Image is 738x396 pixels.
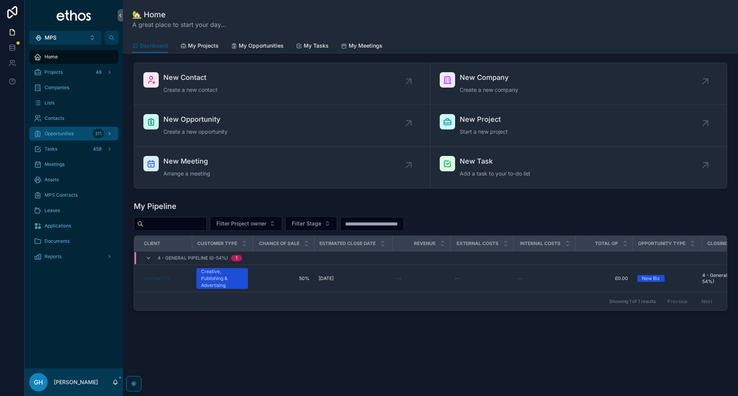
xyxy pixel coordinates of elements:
span: Opportunities [45,131,74,137]
span: Opportunity Type [638,240,685,247]
a: My Opportunities [231,39,284,54]
a: Projects48 [29,65,118,79]
span: Create a new company [460,86,518,94]
a: New OpportunityCreate a new opportunity [134,105,430,147]
span: 4 - General Pipeline (0-54%) [158,255,228,261]
span: Start a new project [460,128,508,136]
span: Meetings [45,161,65,167]
a: Lists [29,96,118,110]
span: GH [34,378,43,387]
span: External Costs [457,240,499,247]
p: [PERSON_NAME] [54,378,98,386]
a: -- [518,275,570,282]
span: Create a new opportunity [163,128,228,136]
span: My Projects [188,42,219,50]
span: Filter Stage [292,220,321,227]
span: MPS [45,34,57,41]
span: Assets [45,177,59,183]
span: Add a task to your to-do list [460,170,530,177]
a: New MeetingArrange a meeting [134,147,430,188]
div: Creative, Publishing & Advertising [201,268,243,289]
a: New ProjectStart a new project [430,105,727,147]
a: Opportunities311 [29,127,118,141]
a: My Tasks [296,39,329,54]
div: 311 [93,129,104,138]
a: -- [397,275,445,282]
a: New CompanyCreate a new company [430,63,727,105]
a: -- [455,275,509,282]
span: New Contact [163,72,218,83]
div: 48 [93,68,104,77]
span: Internal Costs [520,240,560,247]
span: Documents [45,238,70,244]
a: New TaskAdd a task to your to-do list [430,147,727,188]
a: Contacts [29,111,118,125]
button: Select Button [210,216,282,231]
span: Chance of sale [259,240,299,247]
img: App logo [56,9,92,22]
div: New Biz [642,275,660,282]
span: Customer Type [197,240,237,247]
span: My Tasks [304,42,329,50]
h1: My Pipeline [134,201,176,212]
span: -- [455,275,459,282]
a: Assets [29,173,118,187]
a: Informa PLC [143,275,187,282]
span: New Task [460,156,530,167]
div: scrollable content [25,45,123,273]
span: Total GP [595,240,618,247]
span: Projects [45,69,63,75]
span: Estimated close date [319,240,376,247]
a: Creative, Publishing & Advertising [196,268,248,289]
span: -- [518,275,522,282]
span: [DATE] [319,275,334,282]
span: Filter Project owner [216,220,266,227]
span: Leases [45,207,60,214]
a: Informa PLC [143,275,171,282]
button: Select Button [285,216,337,231]
a: Documents [29,234,118,248]
span: MPS Contracts [45,192,78,198]
span: Reports [45,254,61,260]
span: New Company [460,72,518,83]
a: Applications [29,219,118,233]
a: Tasks458 [29,142,118,156]
a: New Biz [637,275,697,282]
a: MPS Contracts [29,188,118,202]
a: Meetings [29,157,118,171]
span: Dashboard [140,42,168,50]
a: My Meetings [341,39,382,54]
span: Applications [45,223,71,229]
h1: 🏡 Home [132,9,226,20]
span: My Opportunities [239,42,284,50]
div: 1 [236,255,238,261]
a: Companies [29,81,118,94]
span: Revenue [414,240,435,247]
span: Lists [45,100,55,106]
span: Create a new contact [163,86,218,94]
span: Client [144,240,160,247]
span: Tasks [45,146,57,152]
div: 458 [91,144,104,154]
a: New ContactCreate a new contact [134,63,430,105]
span: New Meeting [163,156,210,167]
span: Contacts [45,115,64,121]
span: A great place to start your day... [132,20,226,29]
button: Select Button [29,31,101,45]
span: My Meetings [349,42,382,50]
a: Home [29,50,118,64]
span: Showing 1 of 1 results [609,298,656,305]
a: 50% [257,275,309,282]
a: Reports [29,250,118,263]
span: -- [397,275,402,282]
a: Leases [29,204,118,217]
span: Companies [45,85,69,91]
span: New Opportunity [163,114,228,125]
a: My Projects [180,39,219,54]
a: [DATE] [319,275,388,282]
a: £0.00 [580,275,628,282]
a: Dashboard [132,39,168,53]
